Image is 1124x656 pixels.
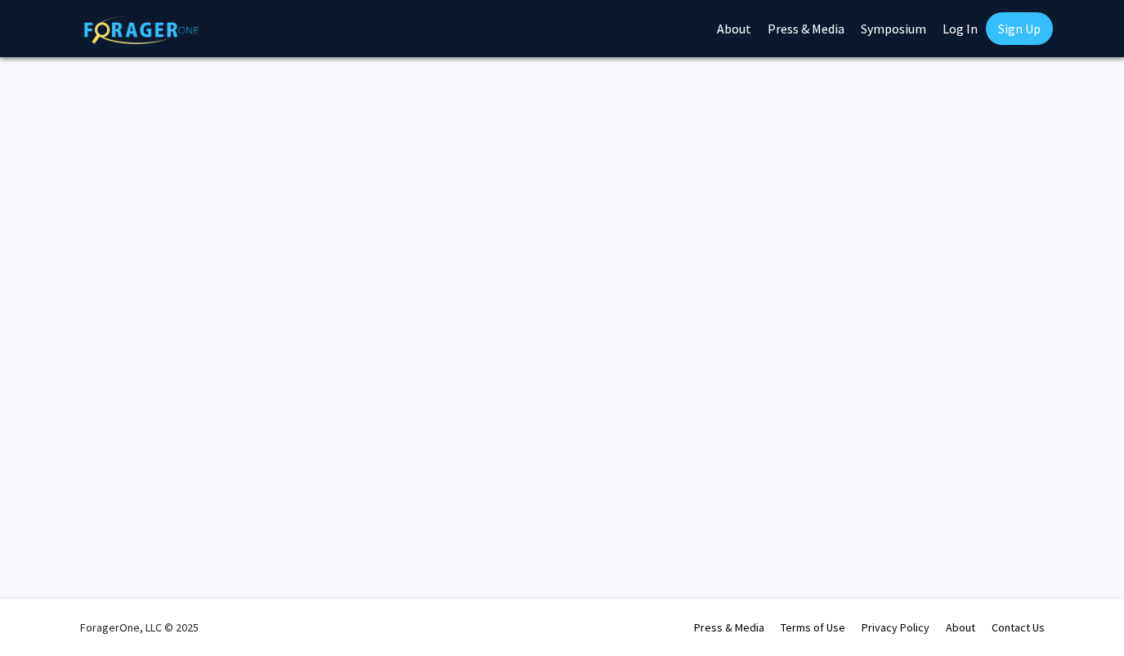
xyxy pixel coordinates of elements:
img: ForagerOne Logo [84,16,199,44]
a: Terms of Use [781,620,845,635]
div: ForagerOne, LLC © 2025 [80,599,199,656]
a: About [946,620,975,635]
a: Privacy Policy [862,620,929,635]
a: Contact Us [992,620,1045,635]
a: Sign Up [986,12,1053,45]
a: Press & Media [694,620,764,635]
